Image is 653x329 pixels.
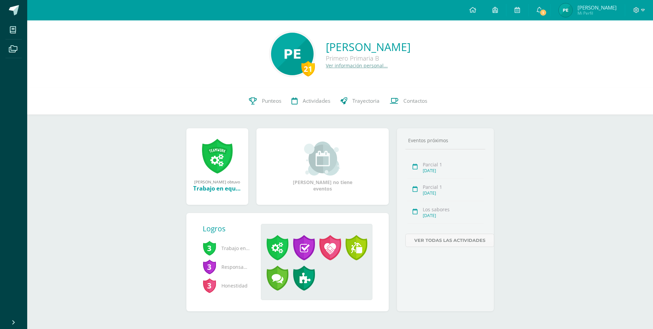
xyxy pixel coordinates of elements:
[405,234,494,247] a: Ver todas las actividades
[577,10,617,16] span: Mi Perfil
[577,4,617,11] span: [PERSON_NAME]
[335,87,385,115] a: Trayectoria
[193,179,241,184] div: [PERSON_NAME] obtuvo
[303,97,330,104] span: Actividades
[423,213,484,218] div: [DATE]
[385,87,432,115] a: Contactos
[423,161,484,168] div: Parcial 1
[423,206,484,213] div: Los sabores
[244,87,286,115] a: Punteos
[262,97,281,104] span: Punteos
[423,190,484,196] div: [DATE]
[423,168,484,174] div: [DATE]
[423,184,484,190] div: Parcial 1
[352,97,380,104] span: Trayectoria
[539,9,547,16] span: 1
[203,278,216,293] span: 3
[193,184,241,192] div: Trabajo en equipo
[288,142,356,192] div: [PERSON_NAME] no tiene eventos
[304,142,341,176] img: event_small.png
[326,62,388,69] a: Ver información personal...
[403,97,427,104] span: Contactos
[405,137,486,144] div: Eventos próximos
[203,259,216,275] span: 3
[203,276,250,295] span: Honestidad
[286,87,335,115] a: Actividades
[203,239,250,258] span: Trabajo en equipo
[559,3,572,17] img: 23ec1711212fb13d506ed84399d281dc.png
[203,224,256,233] div: Logros
[326,54,411,62] div: Primero Primaria B
[301,61,315,77] div: 21
[203,258,250,276] span: Responsabilidad
[203,240,216,256] span: 3
[326,39,411,54] a: [PERSON_NAME]
[271,33,314,75] img: 8d9fb575b8f6c6a1ec02a83d2367dec9.png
